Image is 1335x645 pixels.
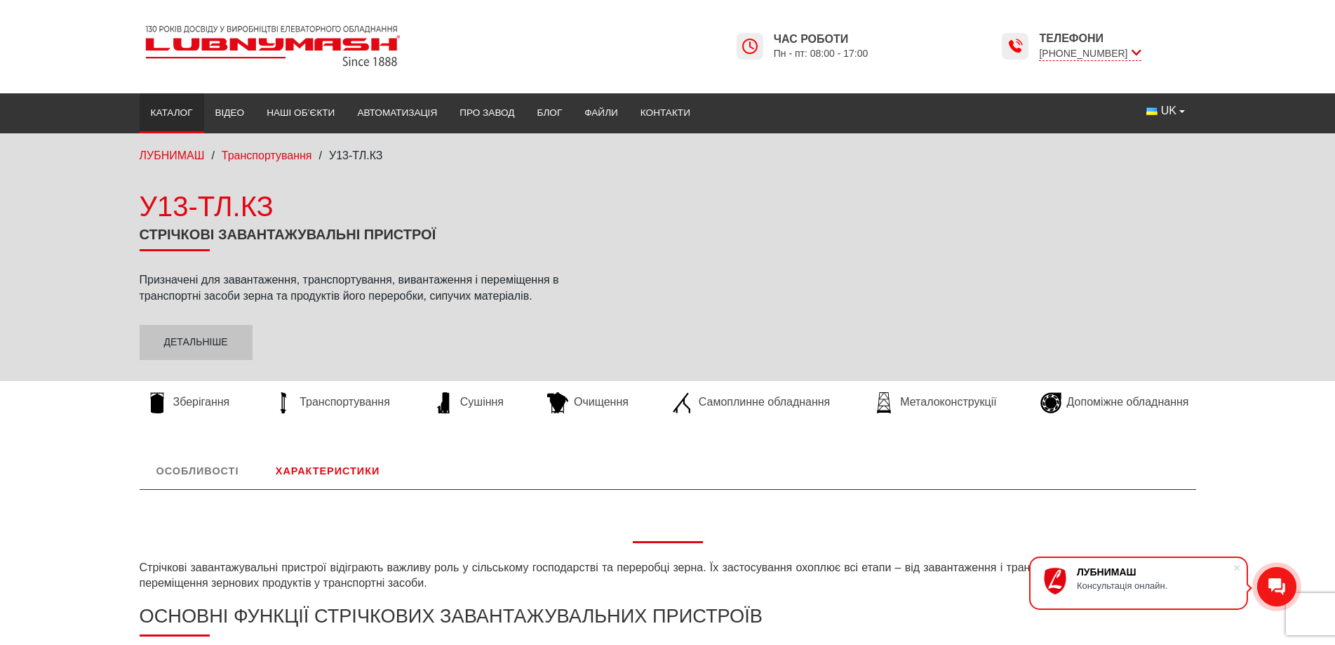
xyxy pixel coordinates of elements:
a: Блог [525,98,573,128]
a: Детальніше [140,325,253,360]
span: Очищення [574,394,629,410]
span: / [319,149,322,161]
a: Транспортування [266,392,397,413]
span: Телефони [1039,31,1141,46]
a: Каталог [140,98,204,128]
h1: Стрічкові завантажувальні пристрої [140,226,568,251]
div: ЛУБНИМАШ [1077,566,1233,578]
div: У13-ТЛ.КЗ [140,187,568,226]
span: Металоконструкції [900,394,996,410]
img: Lubnymash time icon [1007,38,1024,55]
a: Транспортування [222,149,312,161]
a: Про завод [448,98,525,128]
span: Самоплинне обладнання [699,394,830,410]
a: Характеристики [259,453,396,489]
a: Відео [204,98,256,128]
a: Очищення [540,392,636,413]
div: Консультація онлайн. [1077,580,1233,591]
p: Призначені для завантаження, транспортування, вивантаження і переміщення в транспортні засоби зер... [140,272,568,304]
span: Пн - пт: 08:00 - 17:00 [774,47,868,60]
span: Зберігання [173,394,230,410]
span: Допоміжне обладнання [1067,394,1189,410]
button: UK [1135,98,1195,124]
img: Lubnymash time icon [742,38,758,55]
span: Сушіння [460,394,504,410]
a: Автоматизація [346,98,448,128]
a: Сушіння [427,392,511,413]
a: Зберігання [140,392,237,413]
span: UK [1161,103,1176,119]
a: Особливості [140,453,256,489]
span: У13-ТЛ.КЗ [329,149,382,161]
a: ЛУБНИМАШ [140,149,205,161]
a: Файли [573,98,629,128]
img: Українська [1146,107,1158,115]
a: Контакти [629,98,702,128]
a: Наші об’єкти [255,98,346,128]
img: Lubnymash [140,20,406,72]
h2: Основні функції стрічкових завантажувальних пристроїв [140,605,1196,637]
a: Самоплинне обладнання [665,392,837,413]
p: Стрічкові завантажувальні пристрої відіграють важливу роль у сільському господарстві та переробці... [140,560,1196,592]
span: / [211,149,214,161]
span: Час роботи [774,32,868,47]
span: [PHONE_NUMBER] [1039,46,1141,61]
a: Металоконструкції [866,392,1003,413]
span: Транспортування [300,394,390,410]
a: Допоміжне обладнання [1033,392,1196,413]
